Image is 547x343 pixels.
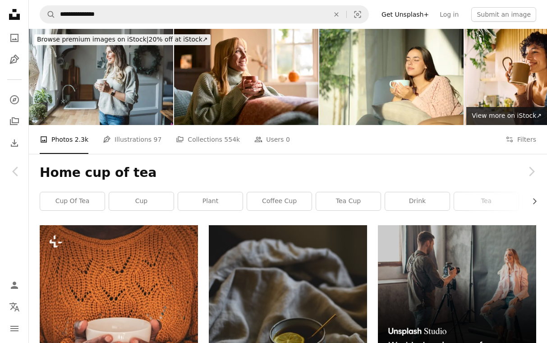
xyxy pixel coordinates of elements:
button: Menu [5,320,23,338]
span: 20% off at iStock ↗ [37,36,208,43]
span: 0 [286,134,290,144]
a: tea cup [316,192,381,210]
a: Explore [5,91,23,109]
a: cup [109,192,174,210]
span: Browse premium images on iStock | [37,36,148,43]
img: Smiling Woman At Home Wearing Winter Jumper With Warming Hot Drink Of Tea Or Coffee In Cup Or Mug [174,29,318,125]
a: Illustrations [5,51,23,69]
button: Search Unsplash [40,6,55,23]
a: Log in / Sign up [5,276,23,294]
a: Next [515,128,547,215]
a: cup of tea [40,192,105,210]
a: plant [178,192,243,210]
img: Woman relaxing at home drinking tea [319,29,464,125]
button: Language [5,298,23,316]
button: Filters [506,125,536,154]
a: Illustrations 97 [103,125,161,154]
h1: Home cup of tea [40,165,536,181]
a: Collections 554k [176,125,240,154]
a: Browse premium images on iStock|20% off at iStock↗ [29,29,216,51]
form: Find visuals sitewide [40,5,369,23]
a: Get Unsplash+ [376,7,434,22]
button: Visual search [347,6,368,23]
a: View more on iStock↗ [466,107,547,125]
button: Submit an image [471,7,536,22]
img: Mature woman for Christmas at home [29,29,173,125]
span: 554k [224,134,240,144]
span: View more on iStock ↗ [472,112,542,119]
a: Users 0 [254,125,290,154]
button: Clear [326,6,346,23]
span: 97 [154,134,162,144]
a: coffee cup [247,192,312,210]
a: tea [454,192,519,210]
a: Collections [5,112,23,130]
a: Photos [5,29,23,47]
a: Log in [434,7,464,22]
a: drink [385,192,450,210]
